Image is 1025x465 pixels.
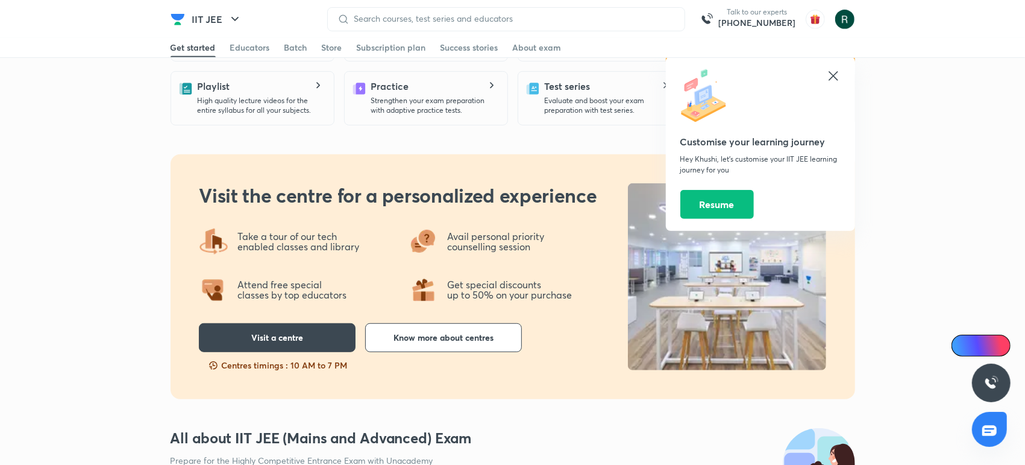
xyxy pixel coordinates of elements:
img: Company Logo [171,12,185,27]
div: Batch [284,42,307,54]
img: offering4.png [199,227,228,256]
p: Centres timings : 10 AM to 7 PM [221,359,347,372]
span: Visit a centre [251,332,303,344]
p: Evaluate and boost your exam preparation with test series. [545,96,671,115]
p: Strengthen your exam preparation with adaptive practice tests. [371,96,498,115]
img: uncentre_LP_b041622b0f.jpg [628,183,826,370]
div: Educators [230,42,270,54]
img: avatar [806,10,825,29]
input: Search courses, test series and educators [350,14,675,24]
img: Khushi Gupta [835,9,855,30]
p: Attend free special classes by top educators [237,279,346,300]
img: call-us [695,7,719,31]
p: Get special discounts up to 50% on your purchase [447,279,572,300]
div: Subscription plan [357,42,426,54]
img: ttu [984,376,998,390]
img: icon [680,69,735,123]
a: Batch [284,38,307,57]
img: offering2.png [199,275,228,304]
button: Resume [680,190,754,219]
a: Success stories [440,38,498,57]
a: [PHONE_NUMBER] [719,17,796,29]
p: Hey Khushi, let’s customise your IIT JEE learning journey for you [680,154,841,176]
a: Ai Doubts [951,335,1011,356]
span: Know more about centres [393,332,494,344]
div: Success stories [440,42,498,54]
img: offering3.png [409,227,437,256]
div: About exam [513,42,562,54]
a: Educators [230,38,270,57]
p: Talk to our experts [719,7,796,17]
h5: Practice [371,79,409,93]
button: IIT JEE [185,7,249,31]
h2: Visit the centre for a personalized experience [199,183,597,207]
img: slots-fillng-fast [208,359,219,372]
a: Store [322,38,342,57]
h5: Customise your learning journey [680,134,841,149]
div: Get started [171,42,216,54]
p: Avail personal priority counselling session [447,231,547,251]
span: Ai Doubts [971,341,1003,350]
h5: Playlist [198,79,230,93]
button: Know more about centres [365,323,522,352]
p: High quality lecture videos for the entire syllabus for all your subjects. [198,96,324,115]
div: Store [322,42,342,54]
h5: Test series [545,79,590,93]
p: Take a tour of our tech enabled classes and library [237,231,359,251]
a: Subscription plan [357,38,426,57]
a: Get started [171,38,216,57]
img: offering1.png [409,275,437,304]
h3: All about IIT JEE (Mains and Advanced) Exam [171,428,855,448]
button: Visit a centre [199,323,356,352]
a: About exam [513,38,562,57]
img: Icon [959,341,968,350]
